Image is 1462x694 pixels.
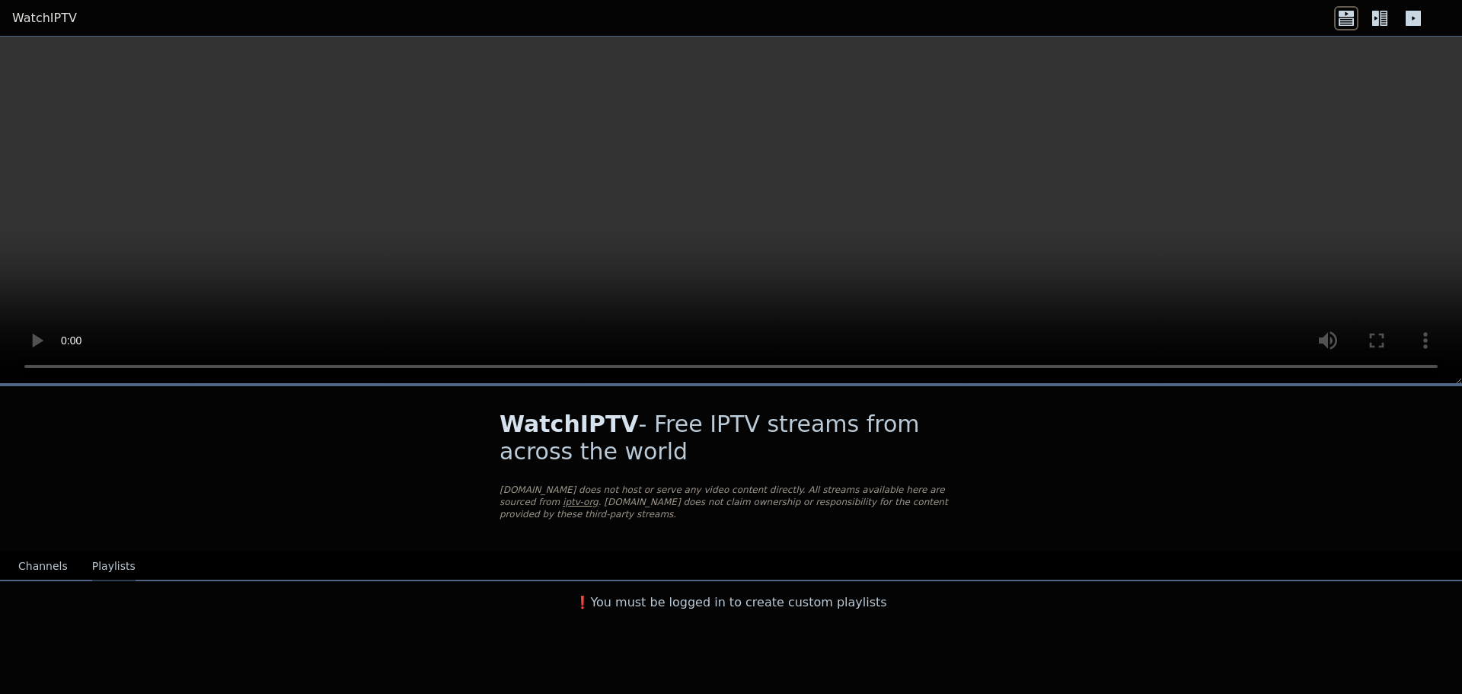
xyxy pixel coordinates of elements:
button: Playlists [92,552,136,581]
p: [DOMAIN_NAME] does not host or serve any video content directly. All streams available here are s... [500,484,962,520]
span: WatchIPTV [500,411,639,437]
a: iptv-org [563,497,599,507]
h1: - Free IPTV streams from across the world [500,411,962,465]
h3: ❗️You must be logged in to create custom playlists [475,593,987,612]
a: WatchIPTV [12,9,77,27]
button: Channels [18,552,68,581]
